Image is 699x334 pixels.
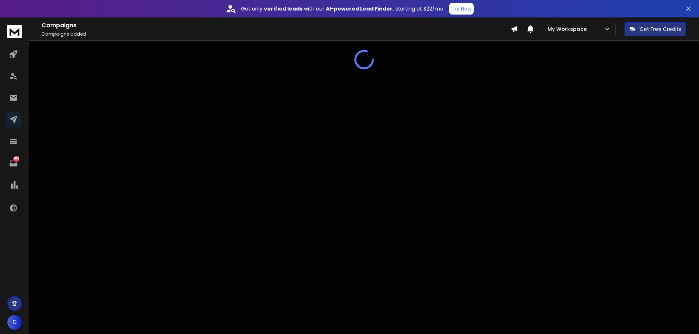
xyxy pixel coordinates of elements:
p: My Workspace [548,25,590,33]
h1: Campaigns [42,21,511,30]
button: D [7,315,22,330]
button: Get Free Credits [624,22,686,36]
p: Get only with our starting at $22/mo [241,5,443,12]
button: Try Now [449,3,474,15]
p: Campaigns added [42,31,511,37]
a: 488 [6,156,21,170]
p: Get Free Credits [640,25,681,33]
p: Try Now [451,5,471,12]
p: 488 [13,156,19,162]
strong: AI-powered Lead Finder, [326,5,394,12]
strong: verified leads [264,5,303,12]
img: logo [7,25,22,38]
